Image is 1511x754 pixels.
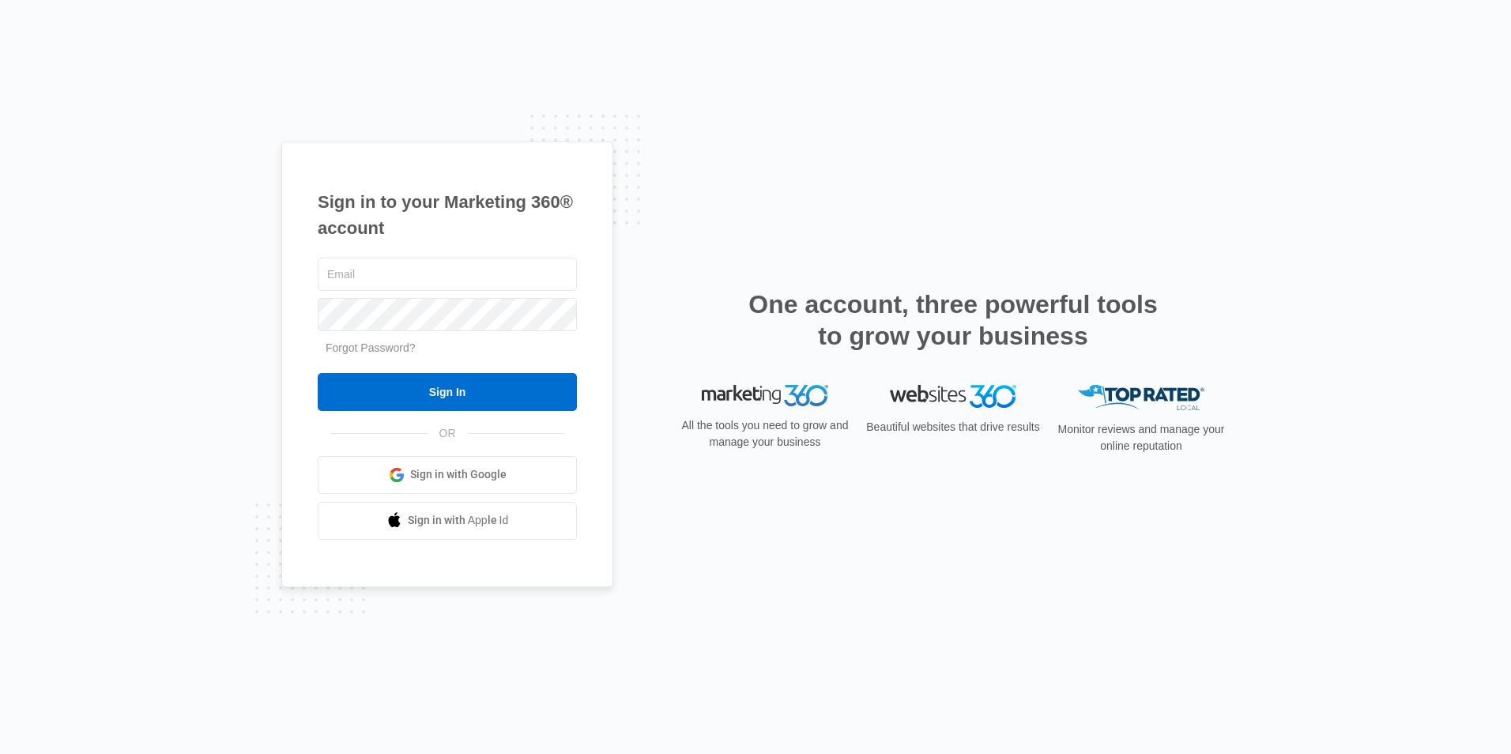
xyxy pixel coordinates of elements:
[410,466,507,483] span: Sign in with Google
[744,288,1162,352] h2: One account, three powerful tools to grow your business
[408,512,509,529] span: Sign in with Apple Id
[676,417,853,451] p: All the tools you need to grow and manage your business
[318,456,577,494] a: Sign in with Google
[428,425,467,442] span: OR
[1053,421,1230,454] p: Monitor reviews and manage your online reputation
[318,502,577,540] a: Sign in with Apple Id
[326,341,416,354] a: Forgot Password?
[1078,385,1204,411] img: Top Rated Local
[318,189,577,241] h1: Sign in to your Marketing 360® account
[318,373,577,411] input: Sign In
[702,385,828,407] img: Marketing 360
[890,385,1016,408] img: Websites 360
[865,419,1042,435] p: Beautiful websites that drive results
[318,258,577,291] input: Email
